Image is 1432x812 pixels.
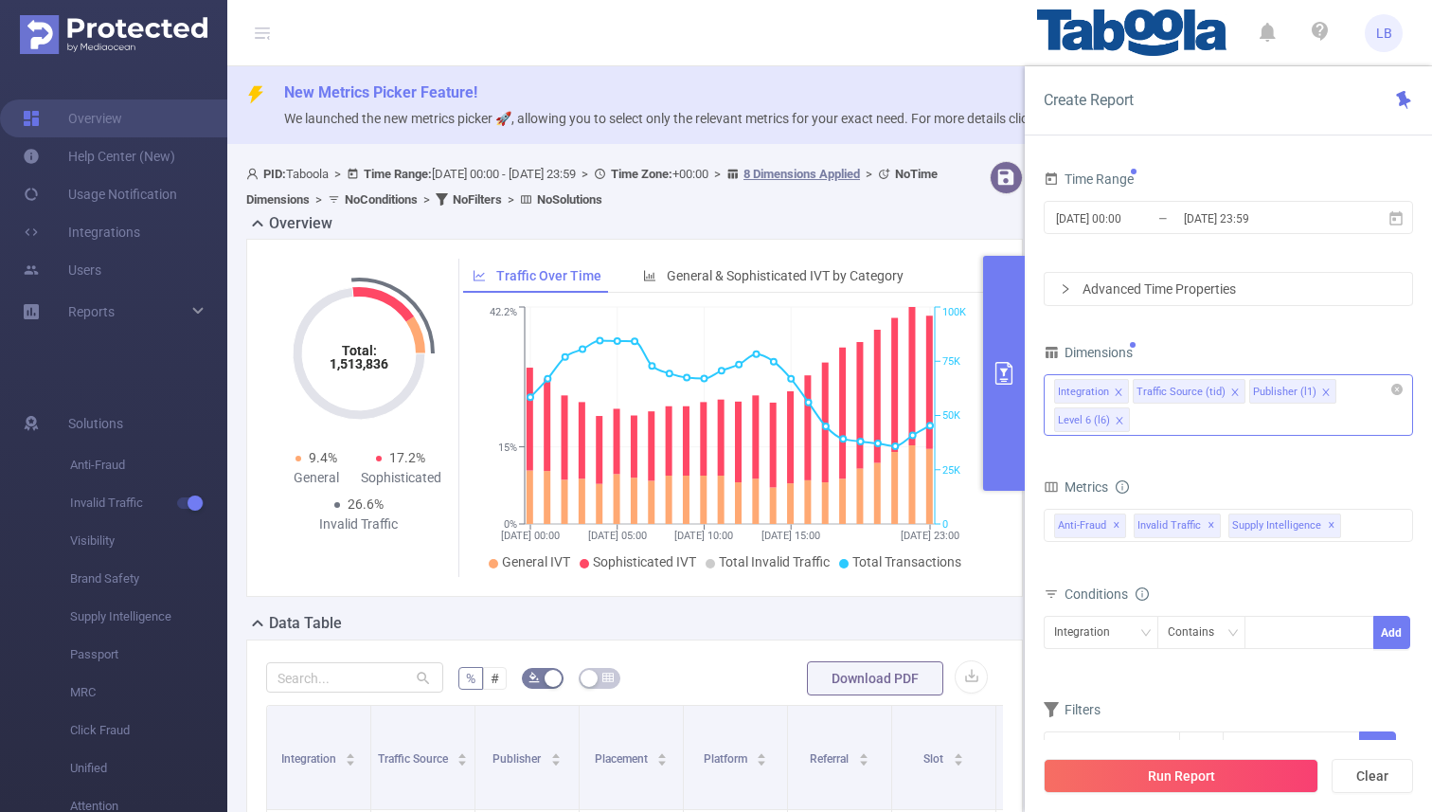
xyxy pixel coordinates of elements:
[281,752,339,766] span: Integration
[1373,616,1410,649] button: Add
[473,269,486,282] i: icon: line-chart
[657,758,668,764] i: icon: caret-down
[1359,731,1396,765] button: Add
[1054,407,1130,432] li: Level 6 (l6)
[953,750,963,756] i: icon: caret-up
[1044,91,1134,109] span: Create Report
[852,554,961,569] span: Total Transactions
[492,752,544,766] span: Publisher
[68,293,115,331] a: Reports
[1044,479,1108,495] span: Metrics
[457,758,468,764] i: icon: caret-down
[246,85,265,104] i: icon: thunderbolt
[602,672,614,683] i: icon: table
[858,750,868,756] i: icon: caret-up
[1054,617,1123,648] div: Integration
[389,450,425,465] span: 17.2%
[284,83,477,101] span: New Metrics Picker Feature!
[756,750,767,762] div: Sort
[550,750,561,756] i: icon: caret-up
[504,518,517,531] tspan: 0%
[68,304,115,319] span: Reports
[309,450,337,465] span: 9.4%
[1113,514,1120,537] span: ✕
[807,661,943,695] button: Download PDF
[1044,345,1133,360] span: Dimensions
[1058,408,1110,433] div: Level 6 (l6)
[346,750,356,756] i: icon: caret-up
[263,167,286,181] b: PID:
[1391,384,1403,395] i: icon: close-circle
[364,167,432,181] b: Time Range:
[942,464,960,477] tspan: 25K
[23,137,175,175] a: Help Center (New)
[345,192,418,207] b: No Conditions
[757,758,767,764] i: icon: caret-down
[1133,379,1245,404] li: Traffic Source (tid)
[550,750,562,762] div: Sort
[316,514,402,534] div: Invalid Traffic
[550,758,561,764] i: icon: caret-down
[858,750,869,762] div: Sort
[346,758,356,764] i: icon: caret-down
[457,750,468,756] i: icon: caret-up
[269,612,342,635] h2: Data Table
[1190,732,1209,764] div: ≥
[1045,273,1412,305] div: icon: rightAdvanced Time Properties
[667,268,904,283] span: General & Sophisticated IVT by Category
[329,167,347,181] span: >
[20,15,207,54] img: Protected Media
[1134,514,1221,538] span: Invalid Traffic
[1228,514,1341,538] span: Supply Intelligence
[341,343,376,358] tspan: Total:
[70,446,227,484] span: Anti-Fraud
[246,168,263,180] i: icon: user
[1044,171,1134,187] span: Time Range
[528,672,540,683] i: icon: bg-colors
[593,554,696,569] span: Sophisticated IVT
[761,530,820,542] tspan: [DATE] 15:00
[576,167,594,181] span: >
[1058,380,1109,405] div: Integration
[330,356,388,371] tspan: 1,513,836
[1115,416,1124,427] i: icon: close
[23,99,122,137] a: Overview
[953,758,963,764] i: icon: caret-down
[1044,759,1318,793] button: Run Report
[70,749,227,787] span: Unified
[378,752,451,766] span: Traffic Source
[266,662,443,693] input: Search...
[348,496,384,512] span: 26.6%
[1044,702,1101,717] span: Filters
[1321,388,1331,399] i: icon: close
[70,712,227,749] span: Click Fraud
[1116,480,1129,494] i: icon: info-circle
[70,636,227,674] span: Passport
[656,750,668,762] div: Sort
[502,554,570,569] span: General IVT
[595,752,651,766] span: Placement
[942,518,948,531] tspan: 0
[1054,514,1126,538] span: Anti-Fraud
[359,468,444,488] div: Sophisticated
[674,530,733,542] tspan: [DATE] 10:00
[643,269,656,282] i: icon: bar-chart
[942,410,960,423] tspan: 50K
[1182,206,1335,231] input: End date
[708,167,726,181] span: >
[1253,380,1316,405] div: Publisher (l1)
[942,355,960,368] tspan: 75K
[502,192,520,207] span: >
[68,405,123,442] span: Solutions
[1249,379,1336,404] li: Publisher (l1)
[1376,14,1392,52] span: LB
[70,484,227,522] span: Invalid Traffic
[1137,380,1226,405] div: Traffic Source (tid)
[1328,514,1335,537] span: ✕
[70,560,227,598] span: Brand Safety
[453,192,502,207] b: No Filters
[345,750,356,762] div: Sort
[1054,206,1208,231] input: Start date
[1332,759,1413,793] button: Clear
[23,213,140,251] a: Integrations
